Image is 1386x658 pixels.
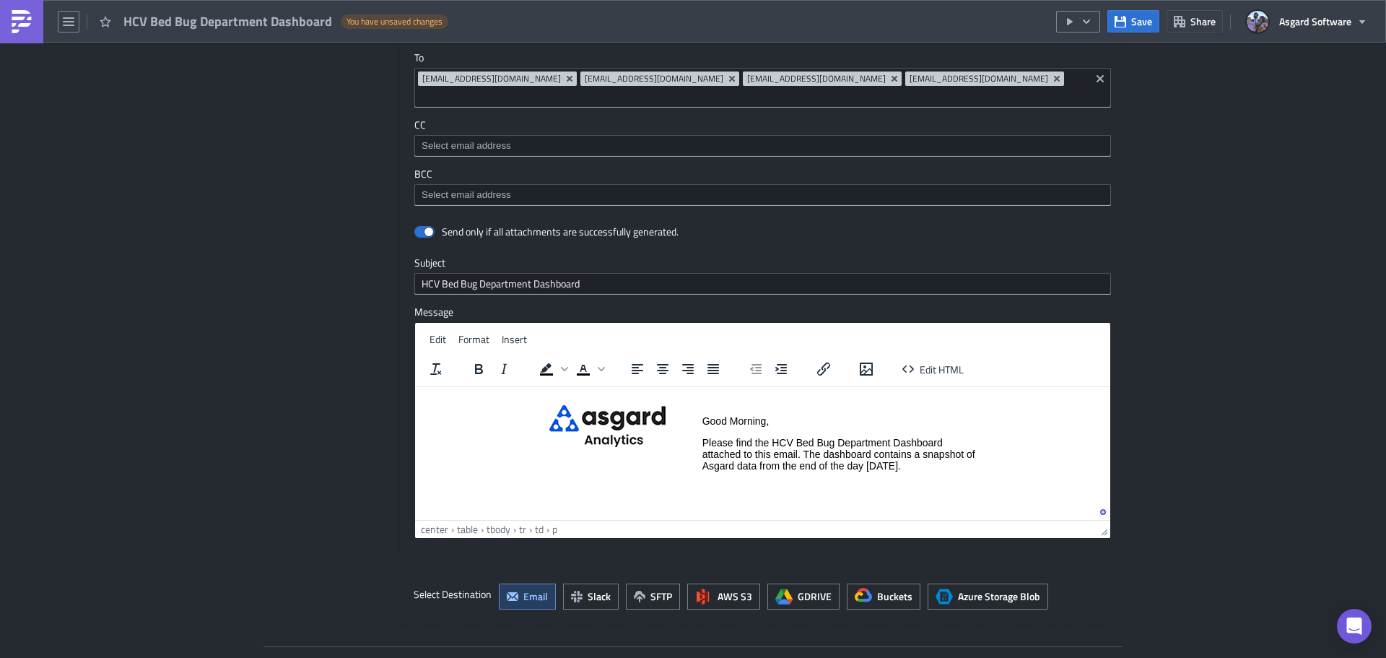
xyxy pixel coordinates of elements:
div: Background color [534,359,570,379]
span: HCV Bed Bug Department Dashboard [123,13,334,30]
div: td [535,521,544,537]
button: Increase indent [769,359,793,379]
span: Buckets [877,589,912,604]
iframe: Rich Text Area [415,387,1110,520]
span: [EMAIL_ADDRESS][DOMAIN_NAME] [585,73,723,85]
span: SFTP [650,589,672,604]
button: Insert/edit image [854,359,879,379]
span: [EMAIL_ADDRESS][DOMAIN_NAME] [422,73,561,85]
button: Edit HTML [897,359,969,379]
img: Avatar [1245,9,1270,34]
span: Share [1190,14,1216,29]
button: Azure Storage BlobAzure Storage Blob [928,584,1048,610]
div: Open Intercom Messenger [1337,609,1372,644]
span: Azure Storage Blob [958,589,1040,604]
span: Asgard Software [1279,14,1351,29]
div: center [421,521,448,537]
div: › [451,521,454,537]
label: Message [414,306,1111,319]
button: Remove Tag [726,72,739,86]
button: Buckets [847,584,920,610]
button: Decrease indent [744,359,768,379]
p: Good Morning, [287,28,562,40]
span: Edit [430,332,446,347]
div: p [552,521,557,537]
span: Edit HTML [920,361,964,376]
button: Remove Tag [1051,72,1064,86]
label: Select Destination [414,584,492,605]
div: › [481,521,484,537]
div: table [457,521,478,537]
div: Send only if all attachments are successfully generated. [442,225,679,238]
img: PushMetrics [10,10,33,33]
button: Bold [466,359,491,379]
button: Justify [701,359,725,379]
span: [EMAIL_ADDRESS][DOMAIN_NAME] [747,73,886,85]
button: Share [1167,10,1223,33]
input: Select em ail add ress [418,188,1106,202]
div: Resize [1095,521,1110,538]
button: Align left [625,359,650,379]
button: Email [499,584,556,610]
label: BCC [414,168,1111,181]
button: Remove Tag [889,72,902,86]
div: tbody [487,521,510,537]
button: Asgard Software [1238,6,1375,38]
span: Slack [588,589,611,604]
button: Insert/edit link [811,359,836,379]
button: Clear selected items [1091,70,1109,87]
span: Save [1131,14,1152,29]
label: CC [414,118,1111,131]
button: Save [1107,10,1159,33]
span: [EMAIL_ADDRESS][DOMAIN_NAME] [910,73,1048,85]
button: Align right [676,359,700,379]
p: Please find the HCV Bed Bug Department Dashboard attached to this email. The dashboard contains a... [287,50,562,85]
div: › [513,521,516,537]
span: Insert [502,332,527,347]
div: › [546,521,549,537]
span: Email [523,589,548,604]
div: tr [519,521,526,537]
label: Subject [414,256,1111,269]
button: Align center [650,359,675,379]
div: › [529,521,532,537]
button: GDRIVE [767,584,840,610]
button: SFTP [626,584,680,610]
div: Text color [571,359,607,379]
button: Clear formatting [424,359,448,379]
span: Format [458,332,489,347]
span: You have unsaved changes [346,16,443,27]
input: Select em ail add ress [418,139,1106,153]
span: AWS S3 [718,589,752,604]
button: Italic [492,359,516,379]
img: Asgard Analytics [134,18,256,60]
button: Remove Tag [564,72,577,86]
label: To [414,51,1111,64]
button: Slack [563,584,619,610]
span: Azure Storage Blob [936,588,953,605]
span: GDRIVE [798,589,832,604]
button: AWS S3 [687,584,760,610]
